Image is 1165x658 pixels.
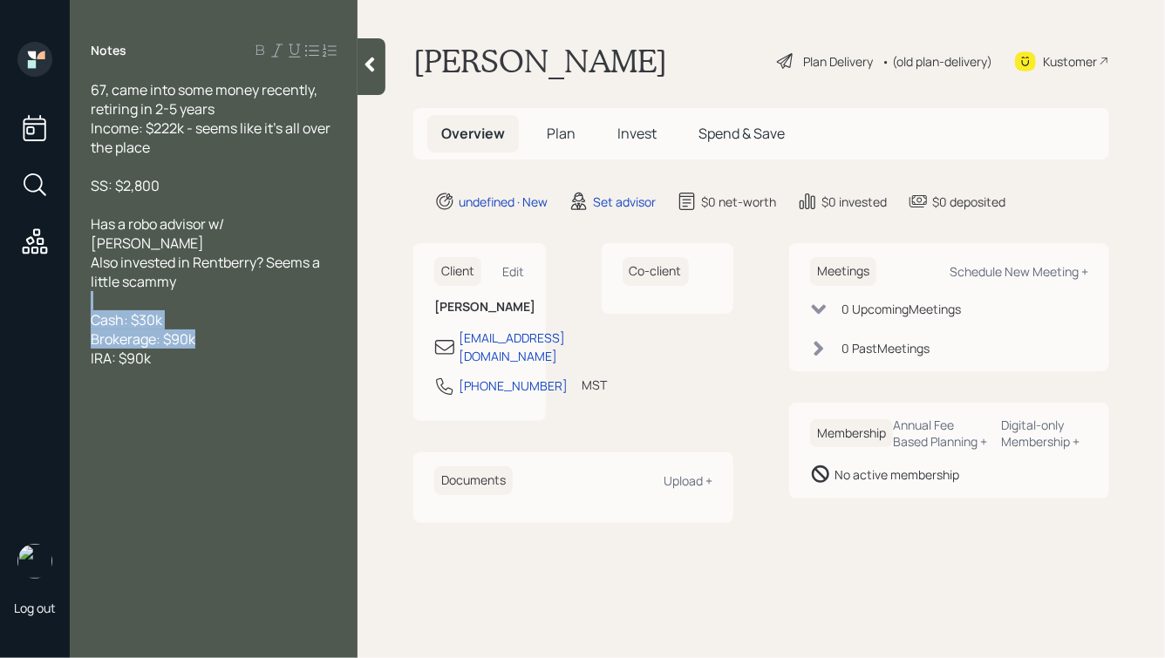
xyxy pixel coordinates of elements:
[841,339,930,357] div: 0 Past Meeting s
[882,52,992,71] div: • (old plan-delivery)
[91,329,195,349] span: Brokerage: $90k
[617,124,657,143] span: Invest
[91,214,227,253] span: Has a robo advisor w/ [PERSON_NAME]
[434,466,513,495] h6: Documents
[441,124,505,143] span: Overview
[91,310,162,329] span: Cash: $30k
[821,193,887,211] div: $0 invested
[701,193,776,211] div: $0 net-worth
[91,349,151,368] span: IRA: $90k
[17,544,52,579] img: hunter_neumayer.jpg
[582,376,607,394] div: MST
[91,119,333,157] span: Income: $222k - seems like it's all over the place
[503,263,525,280] div: Edit
[841,300,961,318] div: 0 Upcoming Meeting s
[91,80,320,119] span: 67, came into some money recently, retiring in 2-5 years
[547,124,576,143] span: Plan
[623,257,689,286] h6: Co-client
[91,253,323,291] span: Also invested in Rentberry? Seems a little scammy
[413,42,667,80] h1: [PERSON_NAME]
[664,472,712,489] div: Upload +
[91,42,126,59] label: Notes
[1043,52,1097,71] div: Kustomer
[698,124,785,143] span: Spend & Save
[459,329,565,365] div: [EMAIL_ADDRESS][DOMAIN_NAME]
[434,300,525,315] h6: [PERSON_NAME]
[810,257,876,286] h6: Meetings
[835,465,959,484] div: No active membership
[459,193,548,211] div: undefined · New
[434,257,481,286] h6: Client
[593,193,656,211] div: Set advisor
[810,419,893,448] h6: Membership
[91,176,160,195] span: SS: $2,800
[459,376,568,395] div: [PHONE_NUMBER]
[932,193,1005,211] div: $0 deposited
[1002,417,1088,450] div: Digital-only Membership +
[803,52,873,71] div: Plan Delivery
[893,417,988,450] div: Annual Fee Based Planning +
[950,263,1088,280] div: Schedule New Meeting +
[14,600,56,616] div: Log out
